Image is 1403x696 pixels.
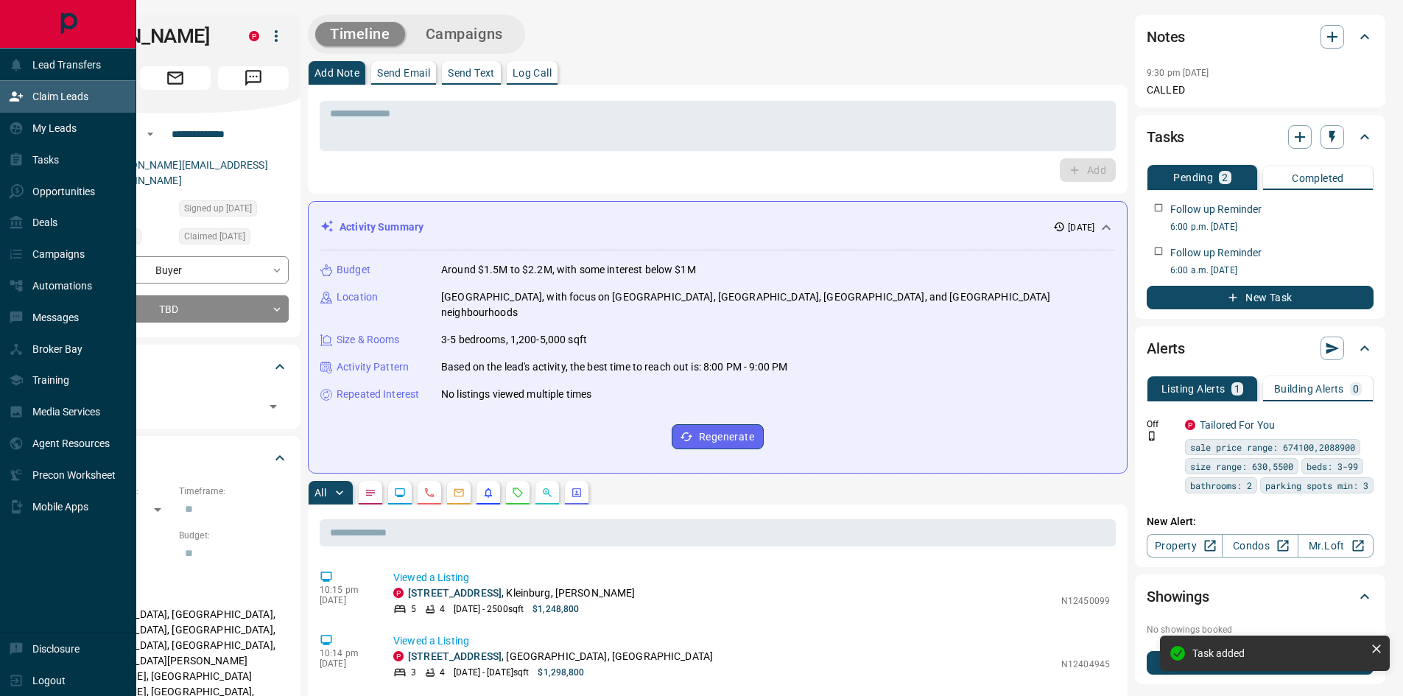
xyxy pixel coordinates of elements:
div: property.ca [393,588,404,598]
p: 5 [411,602,416,616]
p: All [314,488,326,498]
p: 10:15 pm [320,585,371,595]
p: Viewed a Listing [393,570,1110,586]
svg: Requests [512,487,524,499]
p: Add Note [314,68,359,78]
p: 1 [1234,384,1240,394]
p: Send Email [377,68,430,78]
p: 10:14 pm [320,648,371,658]
div: TBD [62,295,289,323]
p: 2 [1222,172,1228,183]
a: [STREET_ADDRESS] [408,650,502,662]
span: beds: 3-99 [1307,459,1358,474]
p: Pending [1173,172,1213,183]
p: $1,248,800 [532,602,579,616]
p: Send Text [448,68,495,78]
p: 3 [411,666,416,679]
p: Repeated Interest [337,387,419,402]
p: Around $1.5M to $2.2M, with some interest below $1M [441,262,696,278]
p: Completed [1292,173,1344,183]
p: [DATE] [320,658,371,669]
span: Claimed [DATE] [184,229,245,244]
p: CALLED [1147,82,1374,98]
a: Mr.Loft [1298,534,1374,558]
p: Areas Searched: [62,589,289,602]
p: N12404945 [1061,658,1110,671]
p: 9:30 pm [DATE] [1147,68,1209,78]
button: New Task [1147,286,1374,309]
svg: Push Notification Only [1147,431,1157,441]
div: Fri Oct 10 2025 [179,228,289,249]
p: Follow up Reminder [1170,245,1262,261]
div: Tasks [1147,119,1374,155]
div: Showings [1147,579,1374,614]
svg: Lead Browsing Activity [394,487,406,499]
span: Email [140,66,211,90]
span: Message [218,66,289,90]
p: 0 [1353,384,1359,394]
p: No showings booked [1147,623,1374,636]
p: New Alert: [1147,514,1374,530]
p: Based on the lead's activity, the best time to reach out is: 8:00 PM - 9:00 PM [441,359,787,375]
h2: Tasks [1147,125,1184,149]
h2: Notes [1147,25,1185,49]
p: Activity Pattern [337,359,409,375]
svg: Opportunities [541,487,553,499]
p: [DATE] [320,595,371,605]
p: 6:00 a.m. [DATE] [1170,264,1374,277]
p: $1,298,800 [538,666,584,679]
button: Campaigns [411,22,518,46]
button: New Showing [1147,651,1374,675]
div: Criteria [62,440,289,476]
p: N12450099 [1061,594,1110,608]
svg: Notes [365,487,376,499]
p: , Kleinburg, [PERSON_NAME] [408,586,636,601]
p: [DATE] - 2500 sqft [454,602,524,616]
h2: Alerts [1147,337,1185,360]
p: [DATE] - [DATE] sqft [454,666,529,679]
p: Budget: [179,529,289,542]
h1: [PERSON_NAME] [62,24,227,48]
p: Building Alerts [1274,384,1344,394]
div: Notes [1147,19,1374,55]
button: Open [141,125,159,143]
div: Activity Summary[DATE] [320,214,1115,241]
button: Open [263,396,284,417]
p: Location [337,289,378,305]
svg: Agent Actions [571,487,583,499]
a: [PERSON_NAME][EMAIL_ADDRESS][DOMAIN_NAME] [102,159,268,186]
div: property.ca [249,31,259,41]
button: Timeline [315,22,405,46]
a: Condos [1222,534,1298,558]
div: Alerts [1147,331,1374,366]
p: No listings viewed multiple times [441,387,591,402]
a: Tailored For You [1200,419,1275,431]
p: Budget [337,262,370,278]
p: Viewed a Listing [393,633,1110,649]
svg: Calls [423,487,435,499]
p: Activity Summary [340,219,423,235]
span: size range: 630,5500 [1190,459,1293,474]
h2: Showings [1147,585,1209,608]
p: Follow up Reminder [1170,202,1262,217]
div: Tags [62,349,289,384]
a: Property [1147,534,1223,558]
span: parking spots min: 3 [1265,478,1368,493]
button: Regenerate [672,424,764,449]
p: Listing Alerts [1161,384,1226,394]
p: Timeframe: [179,485,289,498]
p: , [GEOGRAPHIC_DATA], [GEOGRAPHIC_DATA] [408,649,713,664]
div: Buyer [62,256,289,284]
svg: Listing Alerts [482,487,494,499]
a: [STREET_ADDRESS] [408,587,502,599]
div: property.ca [393,651,404,661]
div: property.ca [1185,420,1195,430]
div: Fri Oct 10 2025 [179,200,289,221]
p: 4 [440,602,445,616]
span: Signed up [DATE] [184,201,252,216]
div: Task added [1192,647,1365,659]
p: [DATE] [1068,221,1094,234]
span: sale price range: 674100,2088900 [1190,440,1355,454]
p: 3-5 bedrooms, 1,200-5,000 sqft [441,332,587,348]
p: Off [1147,418,1176,431]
